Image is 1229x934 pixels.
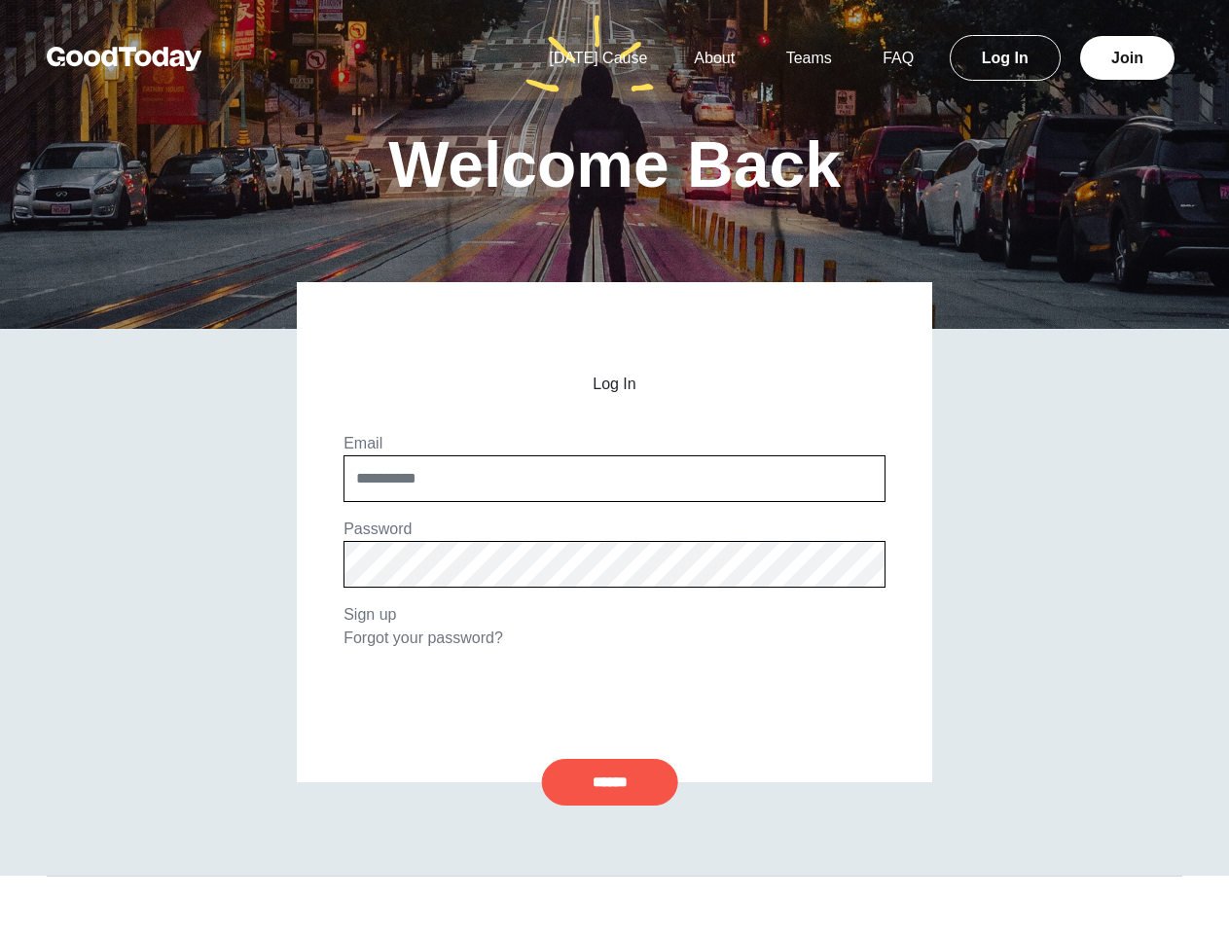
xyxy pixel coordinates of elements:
[343,376,886,393] h2: Log In
[763,50,855,66] a: Teams
[47,47,202,71] img: GoodToday
[859,50,937,66] a: FAQ
[343,629,503,646] a: Forgot your password?
[950,35,1061,81] a: Log In
[343,435,382,451] label: Email
[525,50,670,66] a: [DATE] Cause
[1080,36,1175,80] a: Join
[343,606,396,623] a: Sign up
[670,50,758,66] a: About
[388,132,841,197] h1: Welcome Back
[343,521,412,537] label: Password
